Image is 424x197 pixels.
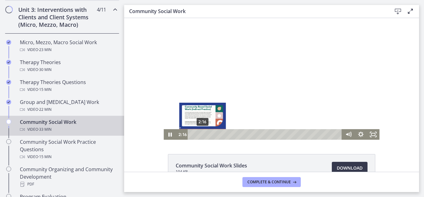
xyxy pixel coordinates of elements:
div: Community Organizing and Community Development [20,166,117,188]
i: Completed [6,40,11,45]
span: · 33 min [38,126,52,133]
div: Group and [MEDICAL_DATA] Work [20,98,117,113]
h2: Unit 3: Interventions with Clients and Client Systems (Micro, Mezzo, Macro) [18,6,94,28]
i: Completed [6,60,11,65]
button: Fullscreen [243,111,255,122]
span: Community Social Work Slides [176,162,247,169]
i: Completed [6,80,11,85]
div: Video [20,66,117,73]
button: Show settings menu [231,111,243,122]
div: Therapy Theories [20,59,117,73]
span: 4 / 11 [97,6,106,13]
div: Therapy Theories Questions [20,78,117,93]
div: Video [20,126,117,133]
h3: Community Social Work [129,7,382,15]
div: Video [20,86,117,93]
button: Mute [218,111,231,122]
span: · 23 min [38,46,52,54]
iframe: To enrich screen reader interactions, please activate Accessibility in Grammarly extension settings [124,18,419,140]
button: Complete & continue [242,177,301,187]
div: Video [20,153,117,161]
a: Download [332,162,368,174]
i: Completed [6,100,11,105]
div: Video [20,106,117,113]
span: · 22 min [38,106,52,113]
div: Community Social Work Practice Questions [20,138,117,161]
div: Community Social Work [20,118,117,133]
div: Video [20,46,117,54]
span: 104 KB [176,169,247,174]
div: PDF [20,181,117,188]
span: Download [337,164,363,172]
span: Complete & continue [247,180,291,185]
div: Micro, Mezzo, Macro Social Work [20,39,117,54]
span: · 30 min [38,66,52,73]
span: · 15 min [38,86,52,93]
span: · 15 min [38,153,52,161]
